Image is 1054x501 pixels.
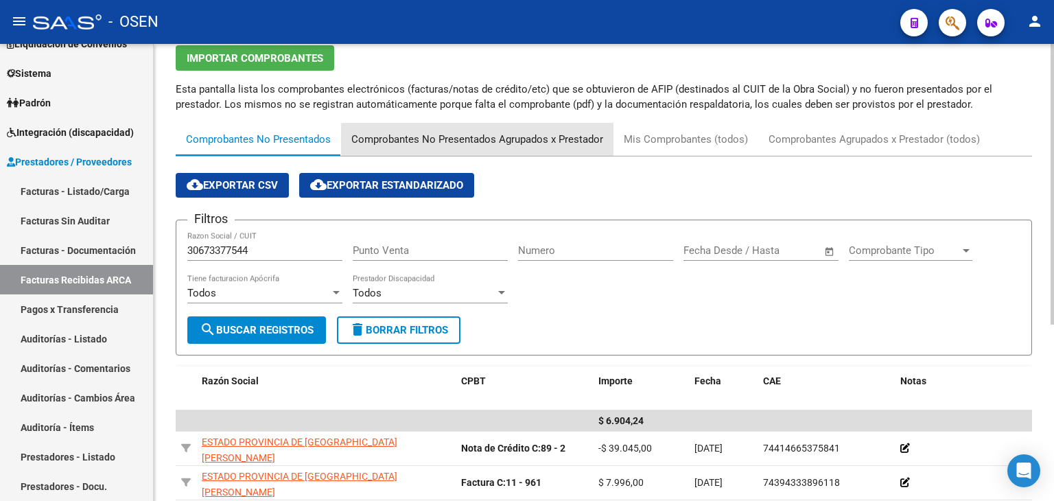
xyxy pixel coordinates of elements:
datatable-header-cell: Importe [593,366,689,396]
div: Comprobantes No Presentados [186,132,331,147]
span: 74414665375841 [763,443,840,454]
datatable-header-cell: CAE [758,366,895,396]
span: Fecha [694,375,721,386]
span: CPBT [461,375,486,386]
span: $ 7.996,00 [598,477,644,488]
div: 30673377544 [202,434,450,463]
span: Importe [598,375,633,386]
button: Borrar Filtros [337,316,460,344]
strong: 89 - 2 [461,443,565,454]
span: Comprobante Tipo [849,244,960,257]
mat-icon: cloud_download [187,176,203,193]
strong: 11 - 961 [461,477,541,488]
button: Exportar Estandarizado [299,173,474,198]
span: Importar Comprobantes [187,52,323,65]
span: Integración (discapacidad) [7,125,134,140]
span: - OSEN [108,7,159,37]
datatable-header-cell: Notas [895,366,1032,396]
span: CAE [763,375,781,386]
datatable-header-cell: Fecha [689,366,758,396]
mat-icon: cloud_download [310,176,327,193]
span: Todos [187,287,216,299]
span: Borrar Filtros [349,324,448,336]
button: Exportar CSV [176,173,289,198]
button: Importar Comprobantes [176,45,334,71]
span: Notas [900,375,926,386]
span: Padrón [7,95,51,110]
h3: Filtros [187,209,235,229]
span: $ 6.904,24 [598,415,644,426]
span: Sistema [7,66,51,81]
mat-icon: search [200,321,216,338]
span: 74394333896118 [763,477,840,488]
datatable-header-cell: CPBT [456,366,593,396]
span: [DATE] [694,443,723,454]
span: Nota de Crédito C: [461,443,541,454]
div: Mis Comprobantes (todos) [624,132,748,147]
span: Todos [353,287,382,299]
span: Buscar Registros [200,324,314,336]
div: Comprobantes No Presentados Agrupados x Prestador [351,132,603,147]
button: Open calendar [822,244,838,259]
input: Fecha inicio [683,244,739,257]
span: -$ 39.045,00 [598,443,652,454]
span: Factura C: [461,477,506,488]
button: Buscar Registros [187,316,326,344]
span: Prestadores / Proveedores [7,154,132,170]
div: Open Intercom Messenger [1007,454,1040,487]
span: Exportar CSV [187,179,278,191]
input: Fecha fin [751,244,818,257]
span: Razón Social [202,375,259,386]
span: Exportar Estandarizado [310,179,463,191]
p: Esta pantalla lista los comprobantes electrónicos (facturas/notas de crédito/etc) que se obtuvier... [176,82,1032,112]
span: ESTADO PROVINCIA DE [GEOGRAPHIC_DATA][PERSON_NAME] [202,436,397,463]
datatable-header-cell: Razón Social [196,366,456,396]
div: Comprobantes Agrupados x Prestador (todos) [769,132,980,147]
mat-icon: menu [11,13,27,30]
div: 30673377544 [202,469,450,498]
span: ESTADO PROVINCIA DE [GEOGRAPHIC_DATA][PERSON_NAME] [202,471,397,498]
mat-icon: person [1027,13,1043,30]
span: [DATE] [694,477,723,488]
mat-icon: delete [349,321,366,338]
